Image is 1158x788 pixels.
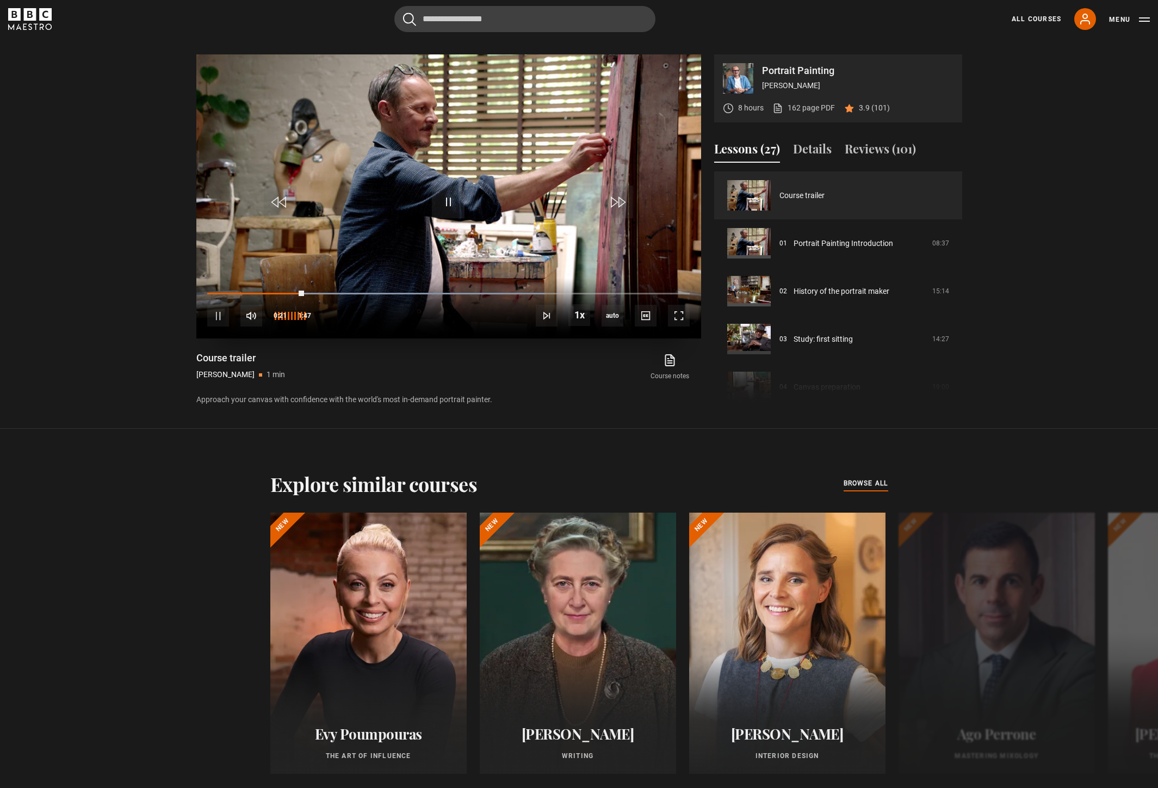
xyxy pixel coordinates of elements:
[273,312,306,320] div: Volume Level
[8,8,52,30] svg: BBC Maestro
[196,394,701,405] p: Approach your canvas with confidence with the world's most in-demand portrait painter.
[794,286,889,297] a: History of the portrait maker
[568,304,590,326] button: Playback Rate
[844,478,888,489] span: browse all
[793,140,832,163] button: Details
[738,102,764,114] p: 8 hours
[196,352,285,365] h1: Course trailer
[714,140,780,163] button: Lessons (27)
[283,751,454,761] p: The Art of Influence
[403,13,416,26] button: Submit the search query
[283,725,454,742] h2: Evy Poumpouras
[702,725,872,742] h2: [PERSON_NAME]
[196,54,701,338] video-js: Video Player
[668,305,690,327] button: Fullscreen
[1012,14,1061,24] a: All Courses
[845,140,916,163] button: Reviews (101)
[794,334,853,345] a: Study: first sitting
[267,369,285,380] p: 1 min
[762,80,953,91] p: [PERSON_NAME]
[689,513,885,774] a: [PERSON_NAME] Interior Design New
[270,472,478,495] h2: Explore similar courses
[794,238,893,249] a: Portrait Painting Introduction
[274,306,287,325] span: 0:21
[298,306,311,325] span: 1:47
[240,305,262,327] button: Mute
[844,478,888,490] a: browse all
[270,513,467,774] a: Evy Poumpouras The Art of Influence New
[1109,14,1150,25] button: Toggle navigation
[779,190,825,201] a: Course trailer
[772,102,835,114] a: 162 page PDF
[207,305,229,327] button: Pause
[207,293,689,295] div: Progress Bar
[635,305,657,327] button: Captions
[480,513,676,774] a: [PERSON_NAME] Writing New
[899,513,1095,774] a: Ago Perrone Mastering Mixology New
[394,6,655,32] input: Search
[536,305,558,327] button: Next Lesson
[859,102,890,114] p: 3.9 (101)
[912,751,1082,761] p: Mastering Mixology
[493,751,663,761] p: Writing
[912,725,1082,742] h2: Ago Perrone
[702,751,872,761] p: Interior Design
[639,352,701,383] a: Course notes
[602,305,623,327] div: Current quality: 720p
[196,369,255,380] p: [PERSON_NAME]
[602,305,623,327] span: auto
[762,66,953,76] p: Portrait Painting
[493,725,663,742] h2: [PERSON_NAME]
